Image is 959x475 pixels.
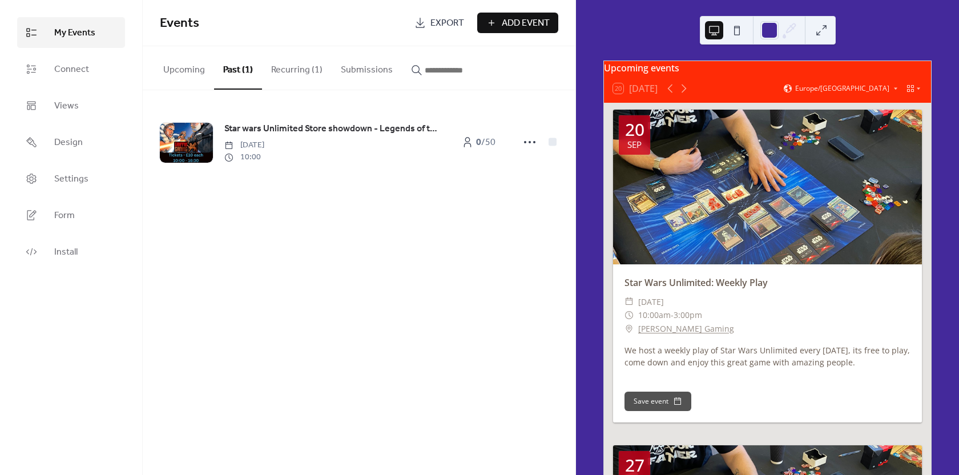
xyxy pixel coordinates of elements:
button: Submissions [332,46,402,88]
a: 0/50 [450,132,507,152]
a: Star wars Unlimited Store showdown - Legends of the force [224,122,438,136]
span: Form [54,209,75,223]
button: Past (1) [214,46,262,90]
a: Form [17,200,125,231]
span: Install [54,245,78,259]
a: [PERSON_NAME] Gaming [638,322,734,336]
a: Settings [17,163,125,194]
span: Settings [54,172,88,186]
span: Views [54,99,79,113]
a: Views [17,90,125,121]
span: [DATE] [638,295,664,309]
span: Events [160,11,199,36]
span: - [671,308,674,322]
div: 20 [625,121,644,138]
a: My Events [17,17,125,48]
div: Upcoming events [604,61,931,75]
b: 0 [476,134,481,151]
span: 10:00am [638,308,671,322]
div: ​ [624,322,634,336]
span: [DATE] [224,139,264,151]
span: 3:00pm [674,308,702,322]
span: Export [430,17,464,30]
a: Install [17,236,125,267]
span: Connect [54,63,89,77]
div: ​ [624,295,634,309]
span: Add Event [502,17,550,30]
a: Connect [17,54,125,84]
span: Design [54,136,83,150]
span: / 50 [476,136,495,150]
button: Add Event [477,13,558,33]
button: Upcoming [154,46,214,88]
a: Export [406,13,473,33]
button: Save event [624,392,691,411]
span: My Events [54,26,95,40]
span: 10:00 [224,151,264,163]
button: Recurring (1) [262,46,332,88]
span: Europe/[GEOGRAPHIC_DATA] [795,85,889,92]
div: Star Wars Unlimited: Weekly Play [613,276,922,289]
a: Design [17,127,125,158]
div: ​ [624,308,634,322]
div: Sep [627,140,642,149]
div: We host a weekly play of Star Wars Unlimited every [DATE], its free to play, come down and enjoy ... [613,344,922,368]
div: 27 [625,457,644,474]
